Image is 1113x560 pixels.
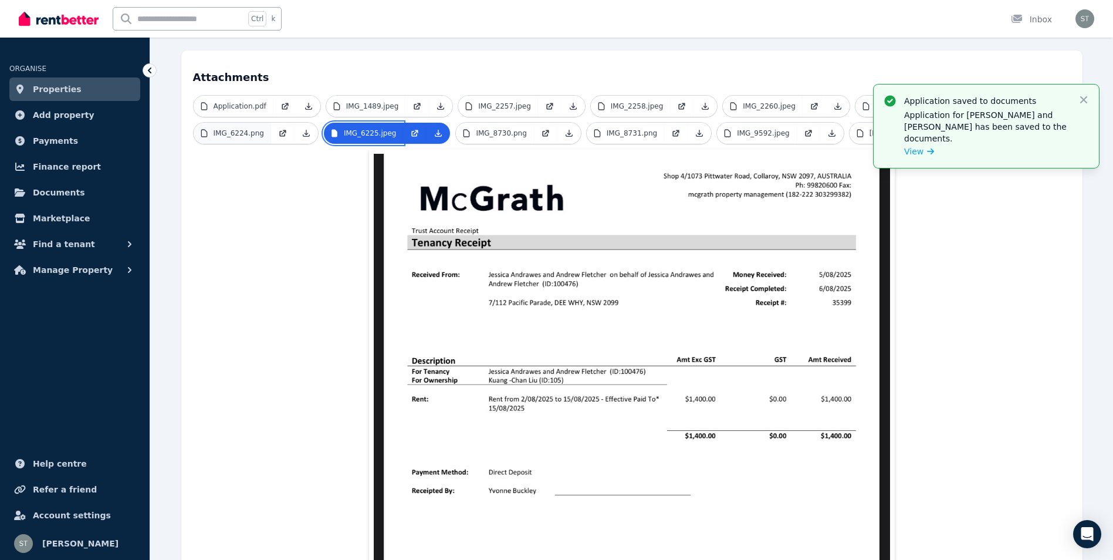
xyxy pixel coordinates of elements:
[456,123,533,144] a: IMG_8730.png
[9,129,140,153] a: Payments
[429,96,452,117] a: Download Attachment
[557,123,581,144] a: Download Attachment
[9,77,140,101] a: Properties
[820,123,844,144] a: Download Attachment
[295,123,318,144] a: Download Attachment
[1075,9,1094,28] img: Saskia Theobald
[797,123,820,144] a: Open in new Tab
[9,155,140,178] a: Finance report
[9,452,140,475] a: Help centre
[737,129,790,138] p: IMG_9592.jpeg
[33,508,111,522] span: Account settings
[743,102,796,111] p: IMG_2260.jpeg
[33,185,85,200] span: Documents
[534,123,557,144] a: Open in new Tab
[611,102,664,111] p: IMG_2258.jpeg
[33,263,113,277] span: Manage Property
[33,457,87,471] span: Help centre
[688,123,711,144] a: Download Attachment
[538,96,561,117] a: Open in new Tab
[33,134,78,148] span: Payments
[9,232,140,256] button: Find a tenant
[33,237,95,251] span: Find a tenant
[9,181,140,204] a: Documents
[1011,14,1052,25] div: Inbox
[194,96,273,117] a: Application.pdf
[693,96,717,117] a: Download Attachment
[33,160,101,174] span: Finance report
[904,146,934,157] a: View
[297,96,320,117] a: Download Attachment
[33,211,90,225] span: Marketplace
[9,504,140,527] a: Account settings
[33,108,94,122] span: Add property
[670,96,693,117] a: Open in new Tab
[904,146,923,157] span: View
[478,102,531,111] p: IMG_2257.jpeg
[850,123,949,144] a: [PERSON_NAME].pdf
[591,96,671,117] a: IMG_2258.jpeg
[403,123,427,144] a: Open in new Tab
[326,96,406,117] a: IMG_1489.jpeg
[587,123,664,144] a: IMG_8731.png
[33,82,82,96] span: Properties
[248,11,266,26] span: Ctrl
[214,129,264,138] p: IMG_6224.png
[427,123,450,144] a: Download Attachment
[717,123,797,144] a: IMG_9592.jpeg
[9,103,140,127] a: Add property
[561,96,585,117] a: Download Attachment
[826,96,850,117] a: Download Attachment
[214,102,266,111] p: Application.pdf
[855,96,933,117] a: IMG_6223.png
[458,96,538,117] a: IMG_2257.jpeg
[14,534,33,553] img: Saskia Theobald
[344,129,397,138] p: IMG_6225.jpeg
[904,109,1068,144] p: Application for [PERSON_NAME] and [PERSON_NAME] has been saved to the documents.
[607,129,657,138] p: IMG_8731.png
[324,123,404,144] a: IMG_6225.jpeg
[273,96,297,117] a: Open in new Tab
[42,537,119,551] span: [PERSON_NAME]
[904,95,1068,107] p: Application saved to documents
[405,96,429,117] a: Open in new Tab
[9,65,46,73] span: ORGANISE
[9,478,140,501] a: Refer a friend
[803,96,826,117] a: Open in new Tab
[346,102,399,111] p: IMG_1489.jpeg
[664,123,688,144] a: Open in new Tab
[723,96,803,117] a: IMG_2260.jpeg
[194,123,271,144] a: IMG_6224.png
[1073,520,1101,548] div: Open Intercom Messenger
[476,129,526,138] p: IMG_8730.png
[193,62,1071,86] h4: Attachments
[9,207,140,230] a: Marketplace
[33,483,97,497] span: Refer a friend
[271,14,275,23] span: k
[9,258,140,282] button: Manage Property
[19,10,99,28] img: RentBetter
[870,129,942,138] p: [PERSON_NAME].pdf
[271,123,295,144] a: Open in new Tab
